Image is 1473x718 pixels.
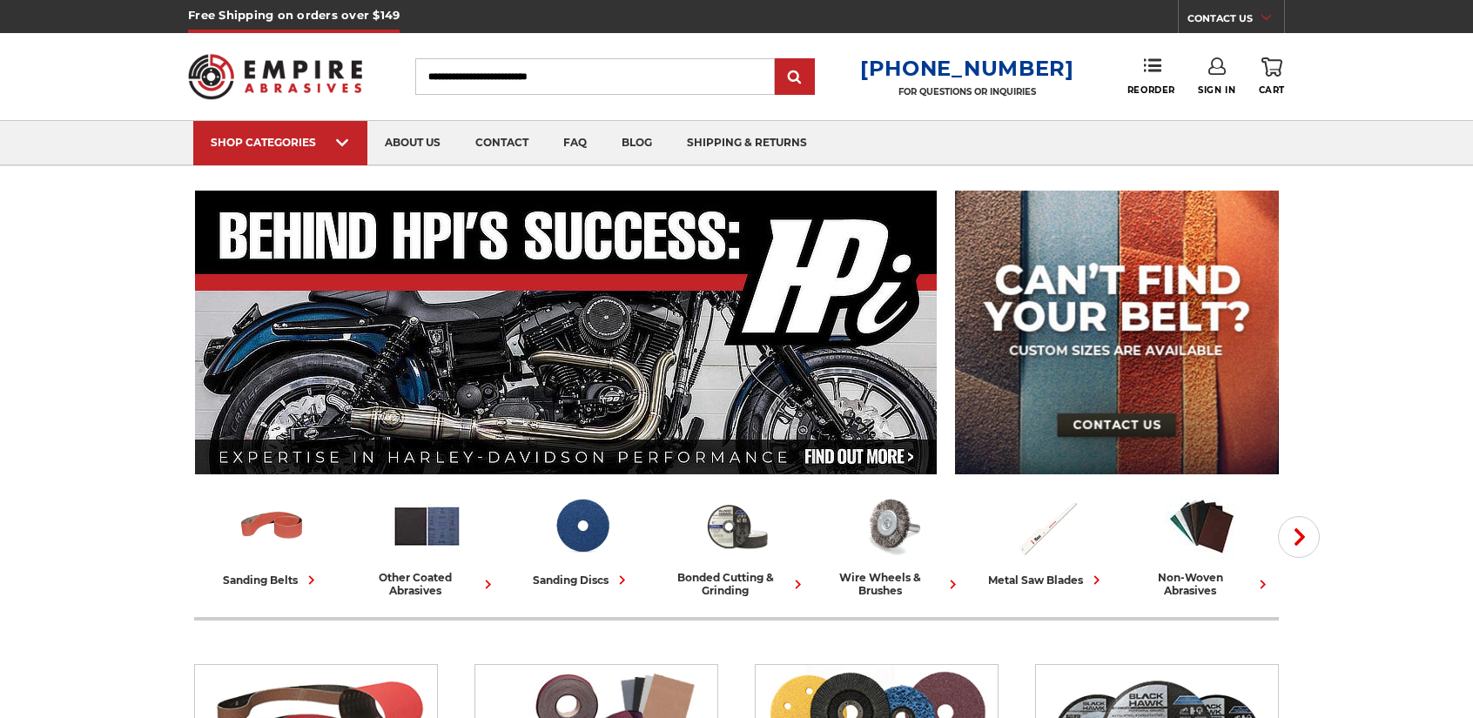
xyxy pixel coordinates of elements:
[1131,571,1272,597] div: non-woven abrasives
[856,490,928,562] img: Wire Wheels & Brushes
[223,571,320,589] div: sanding belts
[1278,516,1320,558] button: Next
[860,56,1074,81] a: [PHONE_NUMBER]
[458,121,546,165] a: contact
[666,490,807,597] a: bonded cutting & grinding
[1011,490,1083,562] img: Metal Saw Blades
[777,60,812,95] input: Submit
[356,490,497,597] a: other coated abrasives
[1259,57,1285,96] a: Cart
[701,490,773,562] img: Bonded Cutting & Grinding
[821,490,962,597] a: wire wheels & brushes
[1127,84,1175,96] span: Reorder
[1259,84,1285,96] span: Cart
[955,191,1279,474] img: promo banner for custom belts.
[666,571,807,597] div: bonded cutting & grinding
[976,490,1117,589] a: metal saw blades
[1187,9,1284,33] a: CONTACT US
[860,86,1074,97] p: FOR QUESTIONS OR INQUIRIES
[511,490,652,589] a: sanding discs
[1166,490,1238,562] img: Non-woven Abrasives
[604,121,669,165] a: blog
[533,571,631,589] div: sanding discs
[391,490,463,562] img: Other Coated Abrasives
[356,571,497,597] div: other coated abrasives
[821,571,962,597] div: wire wheels & brushes
[1127,57,1175,95] a: Reorder
[195,191,938,474] img: Banner for an interview featuring Horsepower Inc who makes Harley performance upgrades featured o...
[669,121,824,165] a: shipping & returns
[367,121,458,165] a: about us
[211,136,350,149] div: SHOP CATEGORIES
[1131,490,1272,597] a: non-woven abrasives
[988,571,1106,589] div: metal saw blades
[546,121,604,165] a: faq
[188,43,362,111] img: Empire Abrasives
[546,490,618,562] img: Sanding Discs
[1198,84,1235,96] span: Sign In
[201,490,342,589] a: sanding belts
[236,490,308,562] img: Sanding Belts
